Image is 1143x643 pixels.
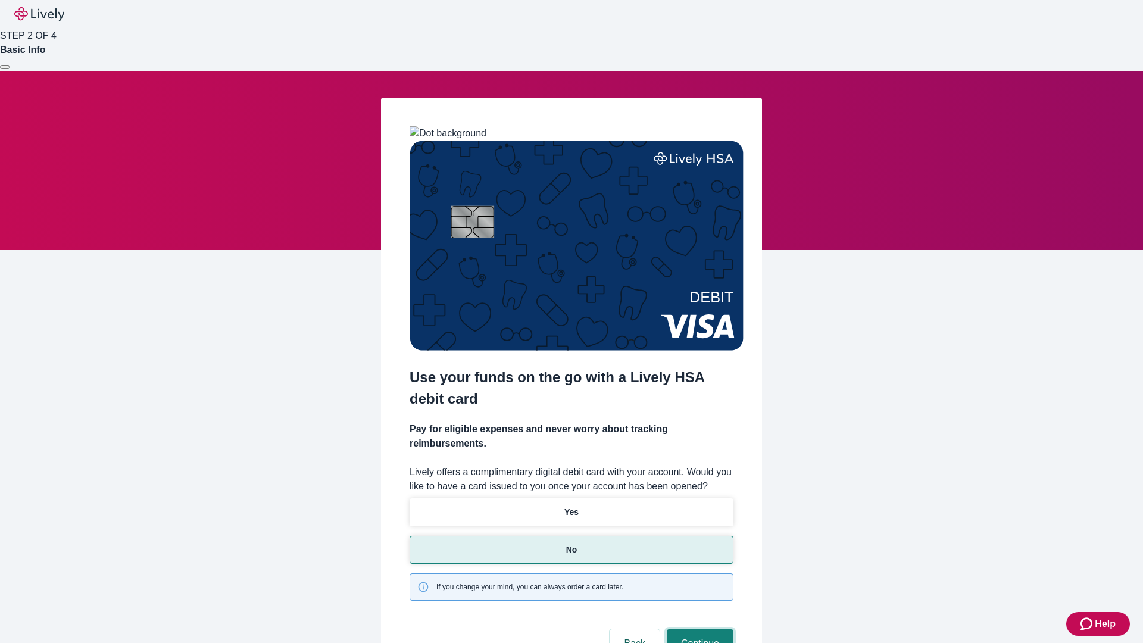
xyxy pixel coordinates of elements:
img: Lively [14,7,64,21]
h4: Pay for eligible expenses and never worry about tracking reimbursements. [410,422,733,451]
svg: Zendesk support icon [1080,617,1095,631]
img: Dot background [410,126,486,141]
label: Lively offers a complimentary digital debit card with your account. Would you like to have a card... [410,465,733,494]
p: No [566,544,577,556]
p: Yes [564,506,579,519]
button: No [410,536,733,564]
h2: Use your funds on the go with a Lively HSA debit card [410,367,733,410]
button: Zendesk support iconHelp [1066,612,1130,636]
span: Help [1095,617,1116,631]
span: If you change your mind, you can always order a card later. [436,582,623,592]
img: Debit card [410,141,744,351]
button: Yes [410,498,733,526]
